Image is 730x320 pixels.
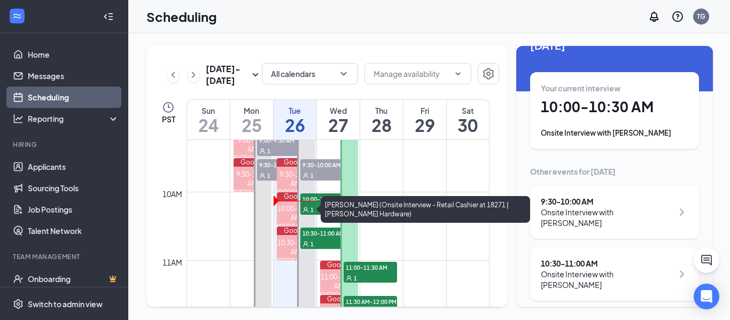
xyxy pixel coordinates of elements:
[344,296,397,307] span: 11:30 AM-12:00 PM
[697,12,705,21] div: TG
[447,116,490,134] h1: 30
[354,275,357,282] span: 1
[541,83,688,93] div: Your current interview
[162,114,175,124] span: PST
[478,63,499,84] button: Settings
[187,105,230,116] div: Sun
[541,269,673,290] div: Onsite Interview with [PERSON_NAME]
[188,67,199,83] button: ChevronRight
[162,101,175,114] svg: Clock
[648,10,661,23] svg: Notifications
[167,67,179,83] button: ChevronLeft
[541,196,673,207] div: 9:30 - 10:00 AM
[374,68,449,80] input: Manage availability
[206,63,249,87] h3: [DATE] - [DATE]
[187,100,230,139] a: August 24, 2025
[234,154,271,236] div: [PERSON_NAME] (Onsite Interview - Retail Cashier at 18271 | [PERSON_NAME] Ace Hardware)
[317,116,360,134] h1: 27
[28,199,119,220] a: Job Postings
[310,206,314,214] span: 1
[230,116,273,134] h1: 25
[28,87,119,108] a: Scheduling
[13,140,117,149] div: Hiring
[302,241,309,247] svg: User
[13,252,117,261] div: Team Management
[28,113,120,124] div: Reporting
[234,136,271,154] div: 9:00-9:30 AM
[277,227,315,235] div: Google
[360,105,403,116] div: Thu
[338,68,349,79] svg: ChevronDown
[257,159,310,170] span: 9:30-10:00 AM
[675,268,688,280] svg: ChevronRight
[12,11,22,21] svg: WorkstreamLogo
[447,105,490,116] div: Sat
[694,284,719,309] div: Open Intercom Messenger
[13,113,24,124] svg: Analysis
[230,105,273,116] div: Mon
[188,68,199,81] svg: ChevronRight
[300,228,354,238] span: 10:30-11:00 AM
[28,156,119,177] a: Applicants
[530,166,699,177] div: Other events for [DATE]
[447,100,490,139] a: August 30, 2025
[234,158,271,167] div: Google
[274,100,316,139] a: August 26, 2025
[344,262,397,272] span: 11:00-11:30 AM
[675,206,688,218] svg: ChevronRight
[277,238,315,256] div: 10:30-11:00 AM
[257,135,310,145] span: 9:00-9:30 AM
[277,192,315,201] div: Google
[274,116,316,134] h1: 26
[274,105,316,116] div: Tue
[541,207,673,228] div: Onsite Interview with [PERSON_NAME]
[28,268,119,290] a: OnboardingCrown
[28,65,119,87] a: Messages
[277,222,315,295] div: [PERSON_NAME] (Onsite Interview - Retail Cashier at 18271 | [PERSON_NAME] Hardware)
[302,207,309,213] svg: User
[28,44,119,65] a: Home
[541,98,688,116] h1: 10:00 - 10:30 AM
[454,69,462,78] svg: ChevronDown
[403,100,446,139] a: August 29, 2025
[403,116,446,134] h1: 29
[259,148,266,154] svg: User
[259,173,266,179] svg: User
[320,261,358,269] div: Google
[249,68,262,81] svg: SmallChevronDown
[700,254,713,267] svg: ChatActive
[360,100,403,139] a: August 28, 2025
[482,67,495,80] svg: Settings
[300,159,354,170] span: 9:30-10:00 AM
[671,10,684,23] svg: QuestionInfo
[277,170,315,188] div: 9:30-10:00 AM
[28,177,119,199] a: Sourcing Tools
[346,275,352,282] svg: User
[160,256,184,268] div: 11am
[478,63,499,87] a: Settings
[310,240,314,248] span: 1
[267,147,270,155] span: 1
[28,220,119,241] a: Talent Network
[541,128,688,138] div: Onsite Interview with [PERSON_NAME]
[187,116,230,134] h1: 24
[234,170,271,188] div: 9:30-10:00 AM
[160,188,184,200] div: 10am
[300,193,354,204] span: 10:00-10:30 AM
[168,68,178,81] svg: ChevronLeft
[360,116,403,134] h1: 28
[317,105,360,116] div: Wed
[320,295,358,303] div: Google
[310,172,314,179] span: 1
[267,172,270,179] span: 1
[277,204,315,222] div: 10:00-10:30 AM
[694,247,719,273] button: ChatActive
[28,299,103,309] div: Switch to admin view
[403,105,446,116] div: Fri
[321,196,530,223] div: [PERSON_NAME] (Onsite Interview - Retail Cashier at 18271 | [PERSON_NAME] Hardware)
[230,100,273,139] a: August 25, 2025
[262,63,358,84] button: All calendarsChevronDown
[103,11,114,22] svg: Collapse
[146,7,217,26] h1: Scheduling
[234,188,271,270] div: [PERSON_NAME] (Onsite Interview - Retail Cashier at 18271 | [PERSON_NAME] Ace Hardware)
